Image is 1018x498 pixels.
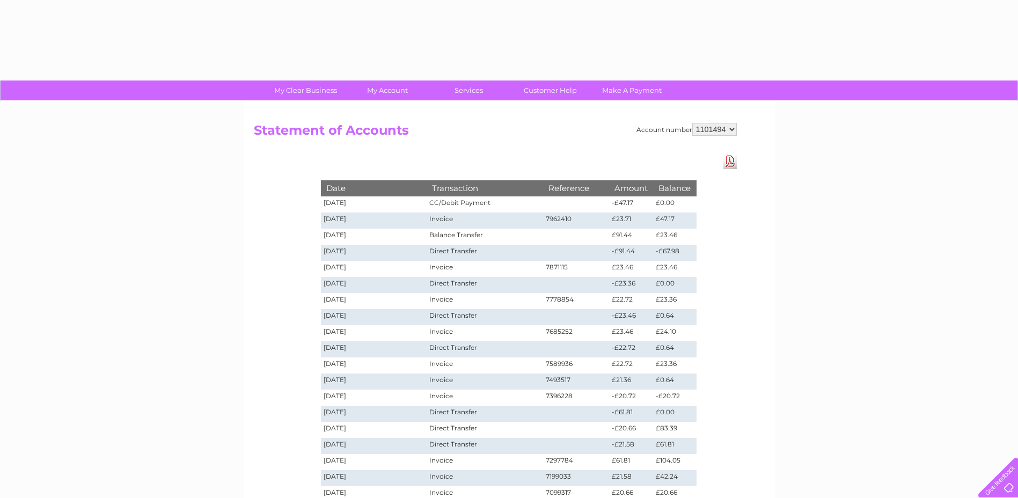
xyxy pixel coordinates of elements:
td: £23.46 [653,229,696,245]
td: £23.46 [609,325,653,341]
td: -£23.36 [609,277,653,293]
th: Reference [543,180,610,196]
td: £61.81 [609,454,653,470]
a: My Clear Business [261,80,350,100]
td: £47.17 [653,213,696,229]
a: Download Pdf [723,153,737,169]
td: £22.72 [609,293,653,309]
td: [DATE] [321,196,427,213]
td: [DATE] [321,325,427,341]
td: £42.24 [653,470,696,486]
td: £23.36 [653,293,696,309]
td: £0.00 [653,277,696,293]
td: Direct Transfer [427,309,543,325]
td: £21.36 [609,373,653,390]
td: Direct Transfer [427,277,543,293]
td: £23.71 [609,213,653,229]
td: [DATE] [321,390,427,406]
td: 7871115 [543,261,610,277]
td: £83.39 [653,422,696,438]
td: £0.00 [653,196,696,213]
td: Invoice [427,373,543,390]
td: -£67.98 [653,245,696,261]
td: -£47.17 [609,196,653,213]
td: Invoice [427,357,543,373]
td: 7493517 [543,373,610,390]
td: Invoice [427,325,543,341]
td: Invoice [427,390,543,406]
td: Direct Transfer [427,438,543,454]
td: 7396228 [543,390,610,406]
td: [DATE] [321,277,427,293]
td: Invoice [427,454,543,470]
td: 7962410 [543,213,610,229]
a: Services [424,80,513,100]
td: Invoice [427,213,543,229]
th: Transaction [427,180,543,196]
td: 7685252 [543,325,610,341]
td: CC/Debit Payment [427,196,543,213]
h2: Statement of Accounts [254,123,737,143]
td: Balance Transfer [427,229,543,245]
a: Customer Help [506,80,595,100]
td: 7199033 [543,470,610,486]
td: [DATE] [321,406,427,422]
th: Date [321,180,427,196]
td: [DATE] [321,341,427,357]
td: Invoice [427,261,543,277]
td: Direct Transfer [427,422,543,438]
td: [DATE] [321,357,427,373]
td: £22.72 [609,357,653,373]
td: -£20.66 [609,422,653,438]
td: £0.64 [653,373,696,390]
td: £24.10 [653,325,696,341]
td: [DATE] [321,229,427,245]
td: £0.00 [653,406,696,422]
td: -£21.58 [609,438,653,454]
td: 7297784 [543,454,610,470]
a: Make A Payment [588,80,676,100]
td: [DATE] [321,309,427,325]
td: [DATE] [321,438,427,454]
td: [DATE] [321,245,427,261]
th: Balance [653,180,696,196]
td: £61.81 [653,438,696,454]
td: Invoice [427,293,543,309]
td: [DATE] [321,422,427,438]
td: [DATE] [321,293,427,309]
div: Account number [636,123,737,136]
td: £23.36 [653,357,696,373]
td: -£91.44 [609,245,653,261]
td: £23.46 [653,261,696,277]
td: -£20.72 [609,390,653,406]
td: £91.44 [609,229,653,245]
td: Direct Transfer [427,341,543,357]
td: 7778854 [543,293,610,309]
th: Amount [609,180,653,196]
td: £104.05 [653,454,696,470]
td: -£23.46 [609,309,653,325]
td: £0.64 [653,341,696,357]
td: Invoice [427,470,543,486]
td: [DATE] [321,373,427,390]
td: -£61.81 [609,406,653,422]
td: £23.46 [609,261,653,277]
td: £21.58 [609,470,653,486]
td: -£20.72 [653,390,696,406]
td: 7589936 [543,357,610,373]
td: [DATE] [321,454,427,470]
a: My Account [343,80,431,100]
td: Direct Transfer [427,406,543,422]
td: [DATE] [321,261,427,277]
td: [DATE] [321,470,427,486]
td: Direct Transfer [427,245,543,261]
td: -£22.72 [609,341,653,357]
td: £0.64 [653,309,696,325]
td: [DATE] [321,213,427,229]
